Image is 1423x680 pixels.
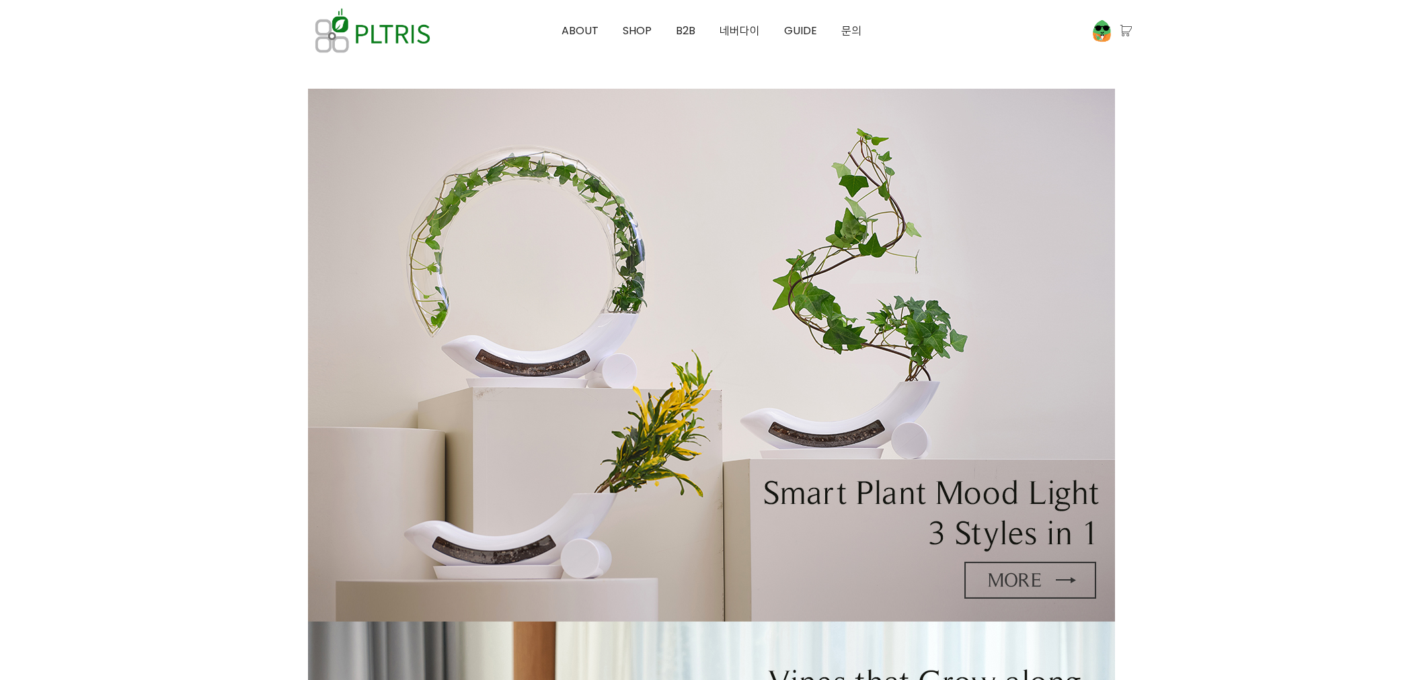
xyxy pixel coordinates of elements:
[1089,19,1114,43] img: 프로필 이미지
[707,1,772,61] a: 네버다이
[720,23,760,38] span: 네버다이
[841,23,861,38] span: 문의
[611,1,664,61] a: SHOP
[549,1,611,61] a: ABOUT
[664,1,707,61] a: B2B
[623,23,652,38] span: SHOP
[829,1,874,61] a: 문의
[784,23,817,38] span: GUIDE
[772,1,829,61] a: GUIDE
[676,23,695,38] span: B2B
[562,23,599,38] span: ABOUT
